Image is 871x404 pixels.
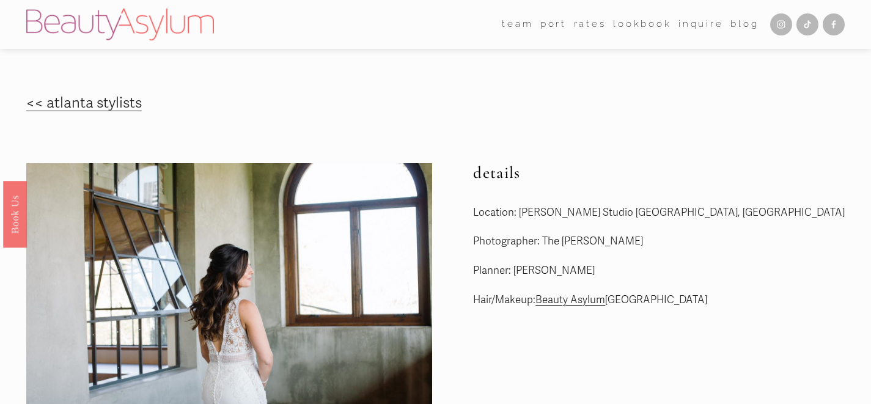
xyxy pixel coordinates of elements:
a: Lookbook [613,15,672,34]
span: team [502,16,533,33]
a: Beauty Asylum [535,293,605,306]
a: Blog [730,15,759,34]
a: Facebook [823,13,845,35]
a: TikTok [796,13,818,35]
p: Hair/Makeup: [GEOGRAPHIC_DATA] [473,291,845,310]
img: Beauty Asylum | Bridal Hair &amp; Makeup Charlotte &amp; Atlanta [26,9,214,40]
a: << atlanta stylists [26,94,142,112]
h2: details [473,163,845,183]
p: Planner: [PERSON_NAME] [473,262,845,281]
a: Rates [574,15,606,34]
a: Instagram [770,13,792,35]
p: Location: [PERSON_NAME] Studio [GEOGRAPHIC_DATA], [GEOGRAPHIC_DATA] [473,204,845,222]
a: port [540,15,567,34]
a: Inquire [678,15,724,34]
a: folder dropdown [502,15,533,34]
a: Book Us [3,180,27,247]
p: Photographer: The [PERSON_NAME] [473,232,845,251]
